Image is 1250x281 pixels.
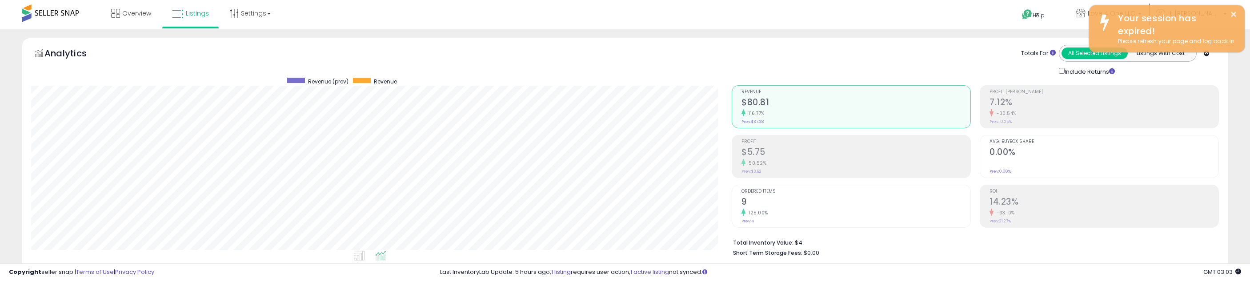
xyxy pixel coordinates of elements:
small: Prev: 4 [741,218,754,224]
small: 125.00% [745,210,768,216]
div: Your session has expired! [1111,12,1238,37]
span: Revenue [741,90,970,95]
small: 50.52% [745,160,766,166]
li: $4 [733,237,1212,247]
small: -33.10% [994,210,1015,216]
b: Total Inventory Value: [733,239,793,246]
div: Please refresh your page and log back in [1111,37,1238,46]
h5: Analytics [44,47,104,62]
div: Totals For [1021,49,1056,58]
small: 116.77% [745,110,765,117]
span: Help [1033,12,1045,19]
small: -30.54% [994,110,1017,117]
span: Avg. Buybox Share [990,139,1218,144]
small: Prev: 0.00% [990,169,1011,174]
h2: 9 [741,197,970,209]
button: All Selected Listings [1062,47,1128,59]
button: × [1230,9,1237,20]
a: Help [1015,2,1062,29]
span: Revenue [374,78,397,85]
small: Prev: 21.27% [990,218,1011,224]
span: Love 4 One LLC [1088,9,1135,18]
div: seller snap | | [9,268,154,277]
span: $0.00 [804,249,819,257]
strong: Copyright [9,268,41,276]
span: Listings [186,9,209,18]
span: Revenue (prev) [308,78,349,85]
span: Overview [122,9,151,18]
span: 2025-08-17 03:03 GMT [1203,268,1241,276]
div: Include Returns [1052,66,1126,76]
a: Privacy Policy [115,268,154,276]
span: ROI [990,189,1218,194]
h2: $80.81 [741,97,970,109]
div: Last InventoryLab Update: 5 hours ago, requires user action, not synced. [440,268,1241,277]
i: Get Help [1022,9,1033,20]
small: Prev: $37.28 [741,119,764,124]
h2: 7.12% [990,97,1218,109]
span: Ordered Items [741,189,970,194]
a: 1 listing [551,268,571,276]
b: Short Term Storage Fees: [733,249,802,257]
h2: $5.75 [741,147,970,159]
h2: 14.23% [990,197,1218,209]
span: Profit [PERSON_NAME] [990,90,1218,95]
small: Prev: $3.82 [741,169,761,174]
a: Terms of Use [76,268,114,276]
span: Profit [741,139,970,144]
h2: 0.00% [990,147,1218,159]
small: Prev: 10.25% [990,119,1012,124]
button: Listings With Cost [1127,47,1194,59]
a: 1 active listing [630,268,669,276]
